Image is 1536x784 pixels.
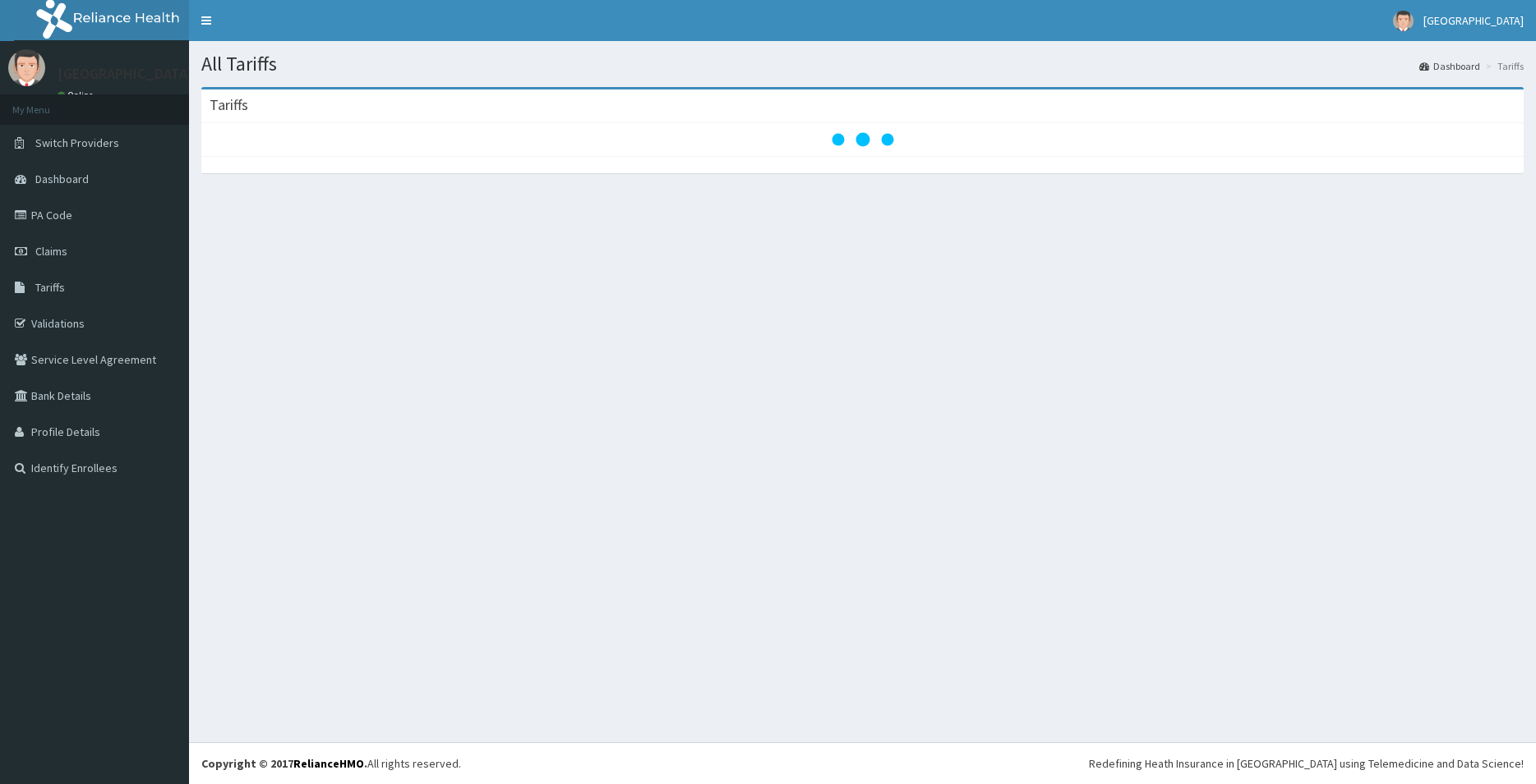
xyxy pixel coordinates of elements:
h3: Tariffs [210,98,248,112]
h1: All Tariffs [201,53,1524,75]
a: RelianceHMO [293,756,364,771]
li: Tariffs [1482,59,1524,73]
a: Dashboard [1419,59,1480,73]
svg: audio-loading [830,107,896,172]
img: User Image [8,49,45,86]
span: Dashboard [35,172,89,186]
div: Redefining Heath Insurance in [GEOGRAPHIC_DATA] using Telemedicine and Data Science! [1089,755,1524,772]
a: Online [58,89,97,101]
span: Switch Providers [35,135,119,150]
span: Claims [35,244,67,259]
span: [GEOGRAPHIC_DATA] [1423,13,1524,28]
span: Tariffs [35,280,65,295]
strong: Copyright © 2017 . [201,756,367,771]
p: [GEOGRAPHIC_DATA] [58,66,193,81]
img: User Image [1393,11,1414,31]
footer: All rights reserved. [189,742,1536,784]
